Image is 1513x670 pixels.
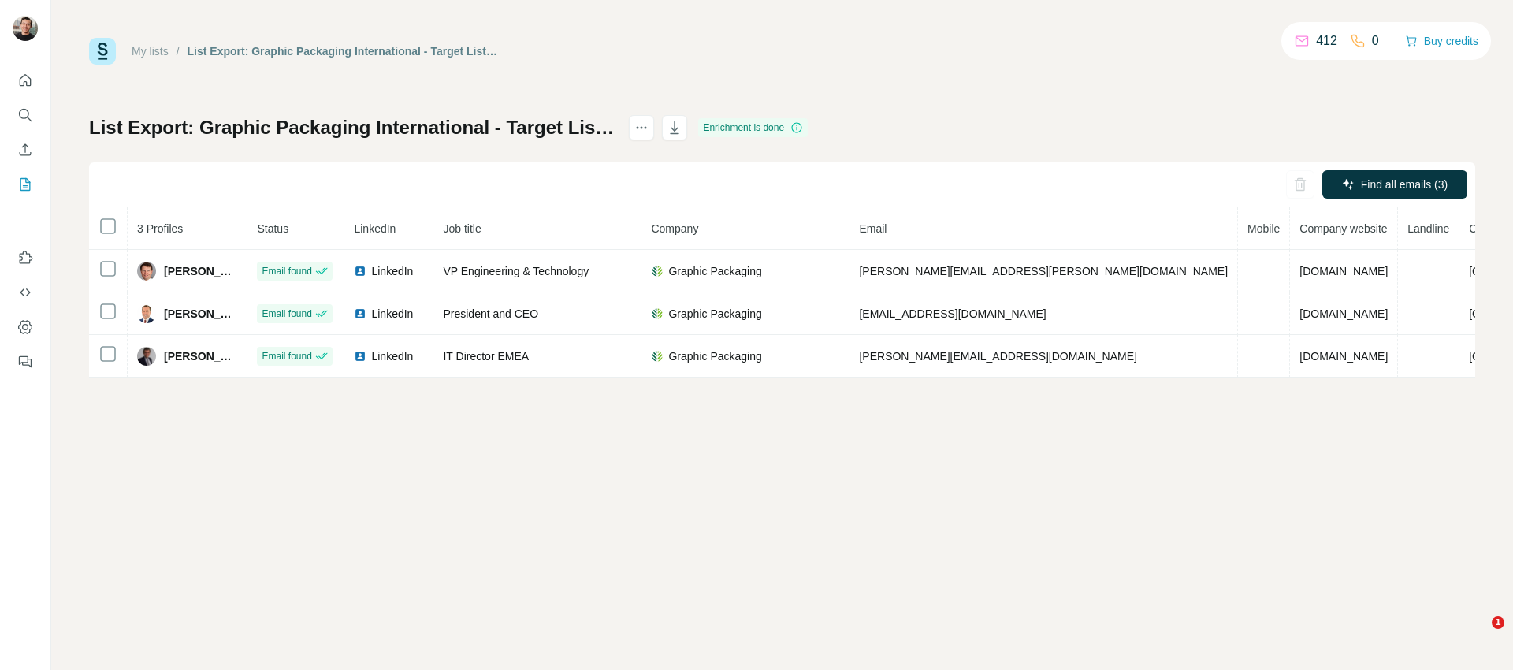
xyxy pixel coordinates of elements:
[371,348,413,364] span: LinkedIn
[13,348,38,376] button: Feedback
[13,101,38,129] button: Search
[1372,32,1379,50] p: 0
[1299,350,1388,363] span: [DOMAIN_NAME]
[1316,32,1337,50] p: 412
[262,264,311,278] span: Email found
[257,222,288,235] span: Status
[164,306,237,322] span: [PERSON_NAME]
[859,222,887,235] span: Email
[651,350,664,363] img: company-logo
[89,38,116,65] img: Surfe Logo
[137,222,183,235] span: 3 Profiles
[137,304,156,323] img: Avatar
[13,313,38,341] button: Dashboard
[354,307,366,320] img: LinkedIn logo
[698,118,808,137] div: Enrichment is done
[137,347,156,366] img: Avatar
[262,307,311,321] span: Email found
[668,348,761,364] span: Graphic Packaging
[371,263,413,279] span: LinkedIn
[1247,222,1280,235] span: Mobile
[1299,222,1387,235] span: Company website
[13,278,38,307] button: Use Surfe API
[668,306,761,322] span: Graphic Packaging
[443,350,529,363] span: IT Director EMEA
[443,222,481,235] span: Job title
[1322,170,1467,199] button: Find all emails (3)
[1459,616,1497,654] iframe: Intercom live chat
[629,115,654,140] button: actions
[1361,177,1448,192] span: Find all emails (3)
[354,222,396,235] span: LinkedIn
[859,307,1046,320] span: [EMAIL_ADDRESS][DOMAIN_NAME]
[651,307,664,320] img: company-logo
[371,306,413,322] span: LinkedIn
[188,43,500,59] div: List Export: Graphic Packaging International - Target List - [DATE] 15:18
[354,350,366,363] img: LinkedIn logo
[13,136,38,164] button: Enrich CSV
[262,349,311,363] span: Email found
[668,263,761,279] span: Graphic Packaging
[13,244,38,272] button: Use Surfe on LinkedIn
[1407,222,1449,235] span: Landline
[1492,616,1504,629] span: 1
[164,263,237,279] span: [PERSON_NAME]
[354,265,366,277] img: LinkedIn logo
[651,265,664,277] img: company-logo
[164,348,237,364] span: [PERSON_NAME]
[13,16,38,41] img: Avatar
[651,222,698,235] span: Company
[137,262,156,281] img: Avatar
[443,265,589,277] span: VP Engineering & Technology
[1469,222,1507,235] span: Country
[443,307,538,320] span: President and CEO
[13,170,38,199] button: My lists
[1299,307,1388,320] span: [DOMAIN_NAME]
[1405,30,1478,52] button: Buy credits
[89,115,615,140] h1: List Export: Graphic Packaging International - Target List - [DATE] 15:18
[177,43,180,59] li: /
[859,265,1228,277] span: [PERSON_NAME][EMAIL_ADDRESS][PERSON_NAME][DOMAIN_NAME]
[1299,265,1388,277] span: [DOMAIN_NAME]
[13,66,38,95] button: Quick start
[132,45,169,58] a: My lists
[859,350,1136,363] span: [PERSON_NAME][EMAIL_ADDRESS][DOMAIN_NAME]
